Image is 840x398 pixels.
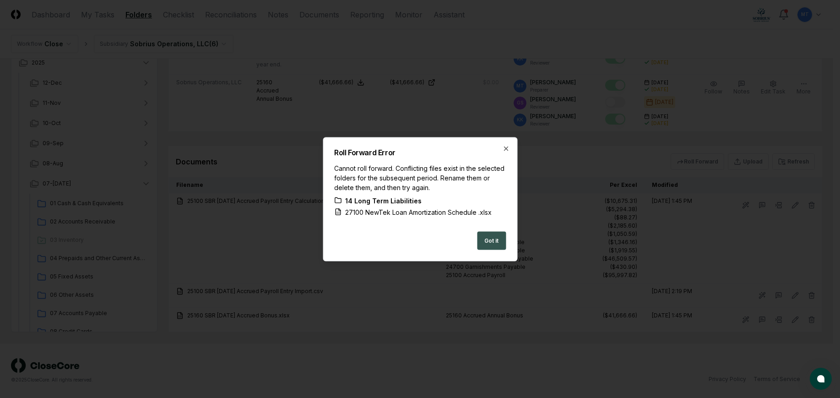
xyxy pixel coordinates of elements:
[334,163,506,192] div: Cannot roll forward. Conflicting files exist in the selected folders for the subsequent period. R...
[477,231,506,250] button: Got it
[345,196,422,205] span: 14 Long Term Liabilities
[334,207,506,217] a: 27100 NewTek Loan Amortization Schedule .xlsx
[345,207,492,217] div: 27100 NewTek Loan Amortization Schedule .xlsx
[334,148,506,156] h2: Roll Forward Error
